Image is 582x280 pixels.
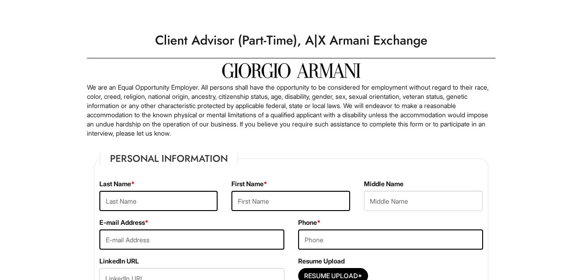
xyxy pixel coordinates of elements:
[231,179,267,189] label: First Name
[99,152,238,166] legend: Personal Information
[298,218,321,227] label: Phone
[99,229,284,250] input: E-mail Address
[99,218,149,227] label: E-mail Address
[87,83,496,138] p: We are an Equal Opportunity Employer. All persons shall have the opportunity to be considered for...
[99,179,135,189] label: Last Name
[99,191,218,211] input: Last Name
[298,229,483,250] input: Phone
[99,257,139,266] label: LinkedIn URL
[82,28,500,53] h1: Client Advisor (Part-Time), A|X Armani Exchange
[222,63,360,78] img: Giorgio Armani
[298,257,345,266] label: Resume Upload
[364,179,403,189] label: Middle Name
[364,191,483,211] input: Middle Name
[231,191,350,211] input: First Name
